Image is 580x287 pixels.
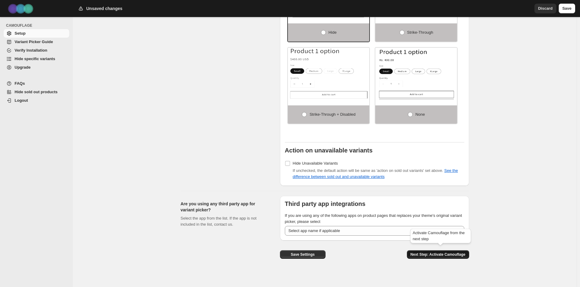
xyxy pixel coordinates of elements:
[285,213,462,224] span: If you are using any of the following apps on product pages that replaces your theme's original v...
[407,30,433,35] span: Strike-through
[285,147,373,154] b: Action on unavailable variants
[534,4,556,13] button: Discard
[86,5,122,12] h2: Unsaved changes
[411,252,466,257] span: Next Step: Activate Camouflage
[15,56,55,61] span: Hide specific variants
[291,252,315,257] span: Save Settings
[6,23,70,28] span: CAMOUFLAGE
[15,39,53,44] span: Variant Picker Guide
[181,201,270,213] h2: Are you using any third party app for variant picker?
[15,81,25,86] span: FAQs
[288,48,370,99] img: Strike-through + Disabled
[4,96,69,105] a: Logout
[293,161,338,166] span: Hide Unavailable Variants
[15,65,31,70] span: Upgrade
[15,98,28,103] span: Logout
[181,216,257,227] span: Select the app from the list. If the app is not included in the list, contact us.
[4,63,69,72] a: Upgrade
[4,38,69,46] a: Variant Picker Guide
[4,79,69,88] a: FAQs
[285,200,366,207] b: Third party app integrations
[15,31,26,36] span: Setup
[15,48,47,53] span: Verify Installation
[4,88,69,96] a: Hide sold out products
[538,5,553,12] span: Discard
[375,48,457,99] img: None
[280,250,326,259] button: Save Settings
[4,55,69,63] a: Hide specific variants
[559,4,575,13] button: Save
[15,90,58,94] span: Hide sold out products
[4,29,69,38] a: Setup
[4,46,69,55] a: Verify Installation
[407,250,469,259] button: Next Step: Activate Camouflage
[329,30,337,35] span: Hide
[415,112,425,117] span: None
[293,168,458,179] span: If unchecked, the default action will be same as 'action on sold out variants' set above.
[309,112,355,117] span: Strike-through + Disabled
[562,5,571,12] span: Save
